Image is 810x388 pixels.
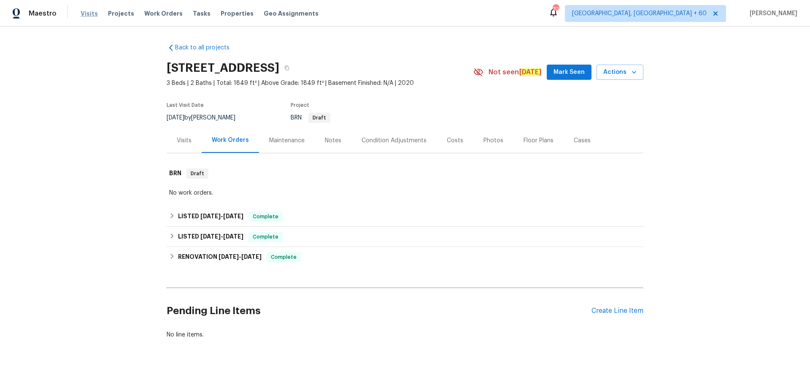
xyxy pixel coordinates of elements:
[167,291,591,331] h2: Pending Line Items
[291,115,330,121] span: BRN
[178,212,243,222] h6: LISTED
[309,115,329,120] span: Draft
[325,136,341,145] div: Notes
[591,307,643,315] div: Create Line Item
[167,160,643,187] div: BRN Draft
[362,136,427,145] div: Condition Adjustments
[291,103,309,108] span: Project
[200,213,221,219] span: [DATE]
[212,136,249,144] div: Work Orders
[167,79,473,87] span: 3 Beds | 2 Baths | Total: 1849 ft² | Above Grade: 1849 ft² | Basement Finished: N/A | 2020
[167,331,643,339] div: No line items.
[167,115,184,121] span: [DATE]
[169,168,181,179] h6: BRN
[187,169,208,178] span: Draft
[241,254,262,260] span: [DATE]
[167,64,279,72] h2: [STREET_ADDRESS]
[144,9,183,18] span: Work Orders
[193,11,211,16] span: Tasks
[574,136,591,145] div: Cases
[572,9,707,18] span: [GEOGRAPHIC_DATA], [GEOGRAPHIC_DATA] + 60
[223,233,243,239] span: [DATE]
[597,65,643,80] button: Actions
[221,9,254,18] span: Properties
[264,9,319,18] span: Geo Assignments
[279,60,294,76] button: Copy Address
[167,206,643,227] div: LISTED [DATE]-[DATE]Complete
[169,189,641,197] div: No work orders.
[81,9,98,18] span: Visits
[267,253,300,261] span: Complete
[219,254,262,260] span: -
[177,136,192,145] div: Visits
[108,9,134,18] span: Projects
[167,247,643,267] div: RENOVATION [DATE]-[DATE]Complete
[269,136,305,145] div: Maintenance
[223,213,243,219] span: [DATE]
[200,213,243,219] span: -
[553,5,559,14] div: 704
[249,233,282,241] span: Complete
[519,68,542,76] em: [DATE]
[178,252,262,262] h6: RENOVATION
[167,227,643,247] div: LISTED [DATE]-[DATE]Complete
[249,212,282,221] span: Complete
[746,9,797,18] span: [PERSON_NAME]
[483,136,503,145] div: Photos
[219,254,239,260] span: [DATE]
[200,233,221,239] span: [DATE]
[553,67,585,78] span: Mark Seen
[489,68,542,76] span: Not seen
[178,232,243,242] h6: LISTED
[167,43,248,52] a: Back to all projects
[547,65,591,80] button: Mark Seen
[447,136,463,145] div: Costs
[603,67,637,78] span: Actions
[200,233,243,239] span: -
[524,136,553,145] div: Floor Plans
[167,113,246,123] div: by [PERSON_NAME]
[167,103,204,108] span: Last Visit Date
[29,9,57,18] span: Maestro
